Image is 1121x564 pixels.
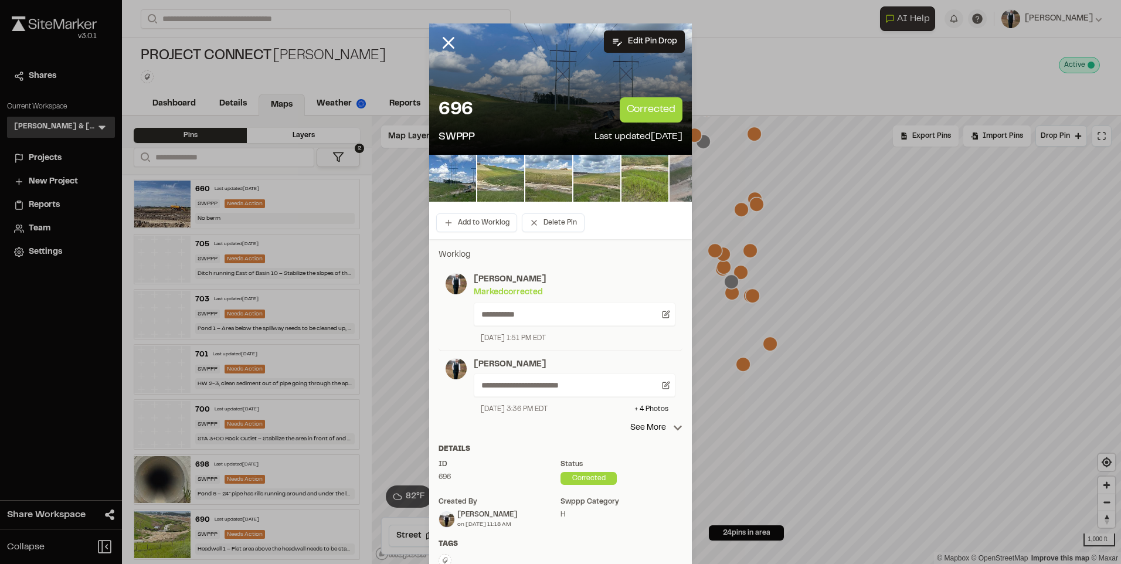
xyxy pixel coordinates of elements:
[481,404,548,414] div: [DATE] 3:36 PM EDT
[525,155,572,202] img: file
[573,155,620,202] img: file
[457,509,517,520] div: [PERSON_NAME]
[439,249,682,261] p: Worklog
[439,459,560,470] div: ID
[439,472,560,483] div: 696
[474,358,675,371] p: [PERSON_NAME]
[429,155,476,202] img: file
[560,459,682,470] div: Status
[439,512,454,527] img: Edwin Stadsvold
[670,155,716,202] img: file
[621,155,668,202] img: file
[446,273,467,294] img: photo
[560,509,682,520] div: H
[439,444,682,454] div: Details
[439,539,682,549] div: Tags
[522,213,585,232] button: Delete Pin
[446,358,467,379] img: photo
[560,497,682,507] div: swppp category
[439,98,473,122] p: 696
[474,286,543,299] div: Marked corrected
[439,130,475,145] p: SWPPP
[634,404,668,414] div: + 4 Photo s
[436,213,517,232] button: Add to Worklog
[474,273,675,286] p: [PERSON_NAME]
[560,472,617,485] div: corrected
[457,520,517,529] div: on [DATE] 11:18 AM
[620,97,682,123] p: corrected
[439,497,560,507] div: Created by
[595,130,682,145] p: Last updated [DATE]
[477,155,524,202] img: file
[481,333,546,344] div: [DATE] 1:51 PM EDT
[630,422,682,434] p: See More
